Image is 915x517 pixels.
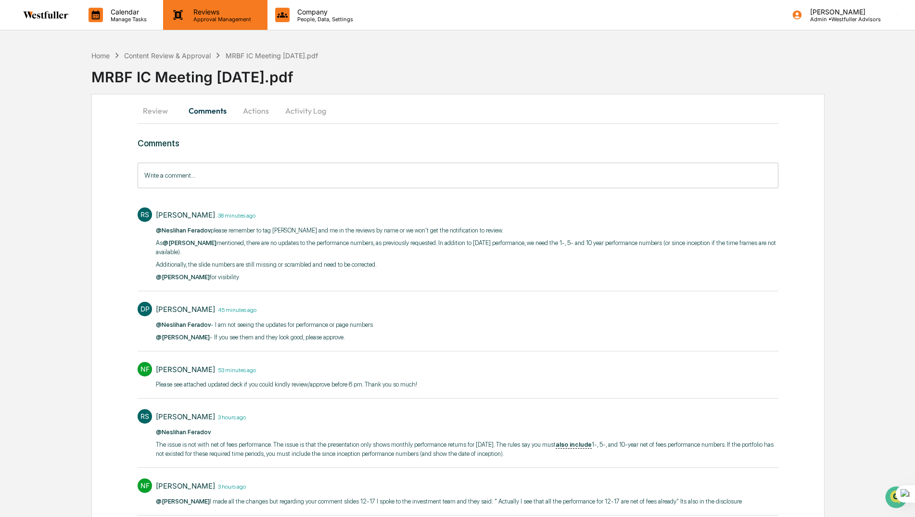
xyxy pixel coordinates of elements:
div: MRBF IC Meeting [DATE].pdf [226,52,318,60]
p: I made all the changes but regarding your comment slides 12-17 I spoke to the investment team and... [156,497,742,506]
img: logo [23,11,69,19]
span: @[PERSON_NAME] [156,498,210,505]
span: @Neslihan Feradov [156,321,211,328]
p: Additionally, the slide numbers are still missing or scrambled and need to be corrected. [156,260,778,270]
a: 🔎Data Lookup [6,136,64,153]
div: 🖐️ [10,122,17,130]
span: @Neslihan Feradov [156,428,211,436]
div: [PERSON_NAME] [156,305,215,314]
p: ​Please see attached updated deck if you could kindly review/approve before 6 pm. Thank you so much! [156,380,417,389]
div: RS [138,207,152,222]
p: Admin • Westfuller Advisors [802,16,881,23]
span: @Neslihan Feradov [156,227,211,234]
u: also include [556,441,592,449]
p: People, Data, Settings [290,16,358,23]
div: Start new chat [33,74,158,83]
div: [PERSON_NAME] [156,481,215,491]
span: @[PERSON_NAME] [156,334,210,341]
p: for visibility​ [156,272,778,282]
a: 🖐️Preclearance [6,117,66,135]
span: @[PERSON_NAME] [163,239,216,246]
p: - If you see them and they look good, please approve.​ [156,333,373,342]
span: @[PERSON_NAME] [156,273,210,281]
time: Friday, September 12, 2025 at 1:51:30 PM PDT [215,211,255,219]
button: Actions [234,99,278,122]
p: As mentioned, there are no updates to the performance numbers, as previously requested. In additi... [156,238,778,257]
div: We're available if you need us! [33,83,122,91]
div: secondary tabs example [138,99,778,122]
time: Friday, September 12, 2025 at 11:18:04 AM PDT [215,413,246,421]
a: 🗄️Attestations [66,117,123,135]
span: Data Lookup [19,140,61,149]
p: Approval Management [186,16,256,23]
div: Home [91,52,110,60]
span: Pylon [96,163,116,170]
button: Review [138,99,181,122]
div: NF [138,478,152,493]
p: The issue is not with net of fees performance. The issue is that the presentation only shows mont... [156,440,778,459]
p: [PERSON_NAME] [802,8,881,16]
p: Company [290,8,358,16]
div: 🗄️ [70,122,77,130]
div: NF [138,362,152,376]
div: [PERSON_NAME] [156,412,215,421]
button: Activity Log [278,99,334,122]
img: 1746055101610-c473b297-6a78-478c-a979-82029cc54cd1 [10,74,27,91]
time: Friday, September 12, 2025 at 11:13:11 AM PDT [215,482,246,490]
div: RS [138,409,152,424]
p: Reviews [186,8,256,16]
button: Start new chat [164,77,175,88]
p: - I am not seeing the updates for performance or page numbers [156,320,373,330]
span: Attestations [79,121,119,131]
a: Powered byPylon [68,163,116,170]
div: [PERSON_NAME] [156,210,215,220]
div: [PERSON_NAME] [156,365,215,374]
div: MRBF IC Meeting [DATE].pdf [91,61,915,86]
iframe: Open customer support [884,485,910,511]
button: Comments [181,99,234,122]
time: Friday, September 12, 2025 at 1:43:53 PM PDT [215,305,256,313]
p: How can we help? [10,20,175,36]
div: Content Review & Approval [124,52,211,60]
p: Manage Tasks [103,16,152,23]
span: Preclearance [19,121,62,131]
div: 🔎 [10,141,17,148]
p: Calendar [103,8,152,16]
h3: Comments [138,138,778,148]
time: Friday, September 12, 2025 at 1:36:11 PM PDT [215,365,256,374]
p: ​ please remember to tag [PERSON_NAME] and me in the reviews by name or we won't get the notifica... [156,226,778,235]
div: DP [138,302,152,316]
